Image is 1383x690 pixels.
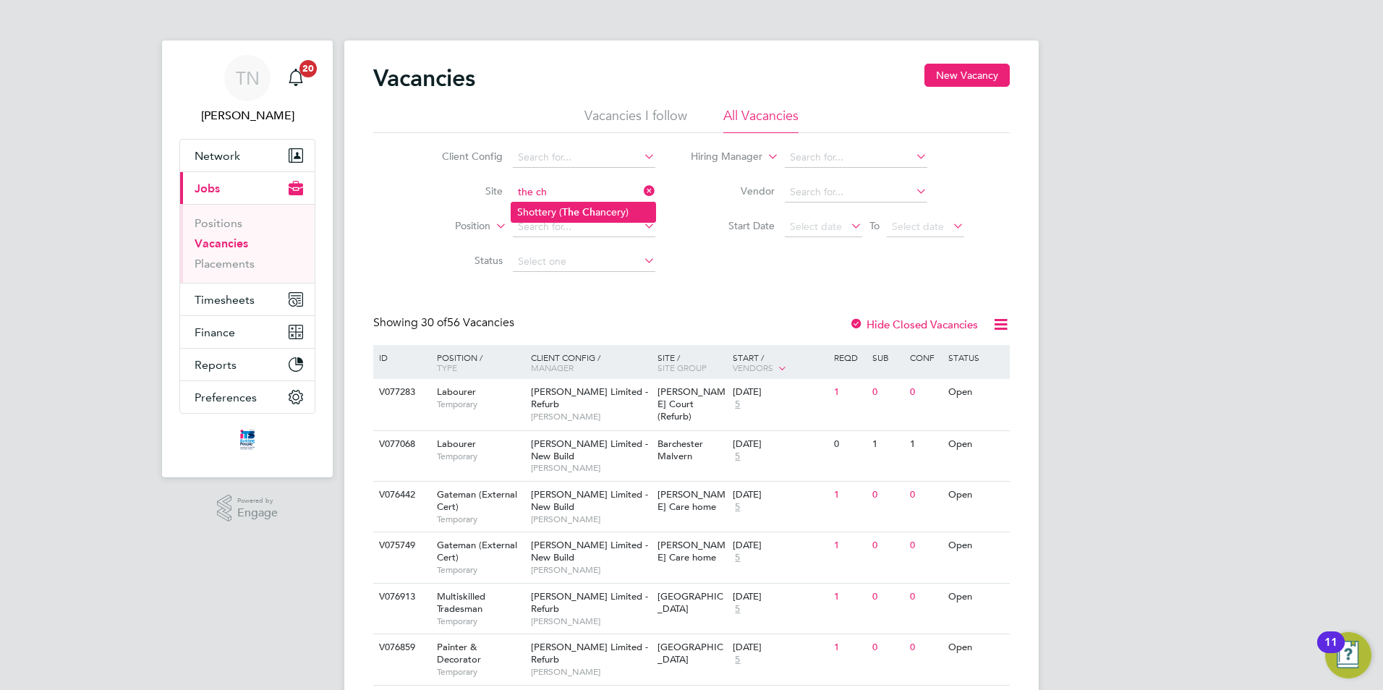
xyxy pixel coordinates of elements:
[1325,632,1371,678] button: Open Resource Center, 11 new notifications
[511,203,655,222] li: Shottery ( ancery)
[733,540,827,552] div: [DATE]
[531,641,648,665] span: [PERSON_NAME] Limited - Refurb
[513,252,655,272] input: Select one
[945,345,1008,370] div: Status
[180,204,315,283] div: Jobs
[869,482,906,508] div: 0
[375,584,426,610] div: V076913
[195,237,248,250] a: Vacancies
[658,488,725,513] span: [PERSON_NAME] Care home
[179,428,315,451] a: Go to home page
[785,148,927,168] input: Search for...
[426,345,527,380] div: Position /
[865,216,884,235] span: To
[733,642,827,654] div: [DATE]
[830,532,868,559] div: 1
[437,362,457,373] span: Type
[195,182,220,195] span: Jobs
[906,634,944,661] div: 0
[195,149,240,163] span: Network
[945,431,1008,458] div: Open
[513,217,655,237] input: Search for...
[849,318,978,331] label: Hide Closed Vacancies
[906,345,944,370] div: Conf
[869,584,906,610] div: 0
[733,603,742,616] span: 5
[733,489,827,501] div: [DATE]
[531,590,648,615] span: [PERSON_NAME] Limited - Refurb
[945,584,1008,610] div: Open
[195,293,255,307] span: Timesheets
[299,60,317,77] span: 20
[420,254,503,267] label: Status
[906,482,944,508] div: 0
[180,284,315,315] button: Timesheets
[785,182,927,203] input: Search for...
[733,654,742,666] span: 5
[437,399,524,410] span: Temporary
[679,150,762,164] label: Hiring Manager
[830,431,868,458] div: 0
[179,55,315,124] a: TN[PERSON_NAME]
[584,107,687,133] li: Vacancies I follow
[217,495,278,522] a: Powered byEngage
[658,539,725,563] span: [PERSON_NAME] Care home
[527,345,654,380] div: Client Config /
[195,257,255,271] a: Placements
[437,590,485,615] span: Multiskilled Tradesman
[869,431,906,458] div: 1
[162,41,333,477] nav: Main navigation
[437,666,524,678] span: Temporary
[375,345,426,370] div: ID
[437,564,524,576] span: Temporary
[237,428,258,451] img: itsconstruction-logo-retina.png
[733,362,773,373] span: Vendors
[420,184,503,197] label: Site
[420,150,503,163] label: Client Config
[945,379,1008,406] div: Open
[180,172,315,204] button: Jobs
[375,379,426,406] div: V077283
[513,182,655,203] input: Search for...
[830,345,868,370] div: Reqd
[531,539,648,563] span: [PERSON_NAME] Limited - New Build
[562,206,579,218] b: The
[531,564,650,576] span: [PERSON_NAME]
[375,634,426,661] div: V076859
[437,514,524,525] span: Temporary
[237,507,278,519] span: Engage
[373,64,475,93] h2: Vacancies
[437,616,524,627] span: Temporary
[658,438,703,462] span: Barchester Malvern
[830,584,868,610] div: 1
[236,69,260,88] span: TN
[531,438,648,462] span: [PERSON_NAME] Limited - New Build
[906,532,944,559] div: 0
[892,220,944,233] span: Select date
[437,539,517,563] span: Gateman (External Cert)
[869,345,906,370] div: Sub
[375,482,426,508] div: V076442
[691,219,775,232] label: Start Date
[531,362,574,373] span: Manager
[281,55,310,101] a: 20
[195,325,235,339] span: Finance
[179,107,315,124] span: Tom Newton
[733,501,742,514] span: 5
[658,362,707,373] span: Site Group
[375,431,426,458] div: V077068
[421,315,514,330] span: 56 Vacancies
[437,386,476,398] span: Labourer
[658,590,723,615] span: [GEOGRAPHIC_DATA]
[733,591,827,603] div: [DATE]
[531,488,648,513] span: [PERSON_NAME] Limited - New Build
[531,514,650,525] span: [PERSON_NAME]
[869,634,906,661] div: 0
[437,641,481,665] span: Painter & Decorator
[733,552,742,564] span: 5
[691,184,775,197] label: Vendor
[437,438,476,450] span: Labourer
[373,315,517,331] div: Showing
[869,379,906,406] div: 0
[733,438,827,451] div: [DATE]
